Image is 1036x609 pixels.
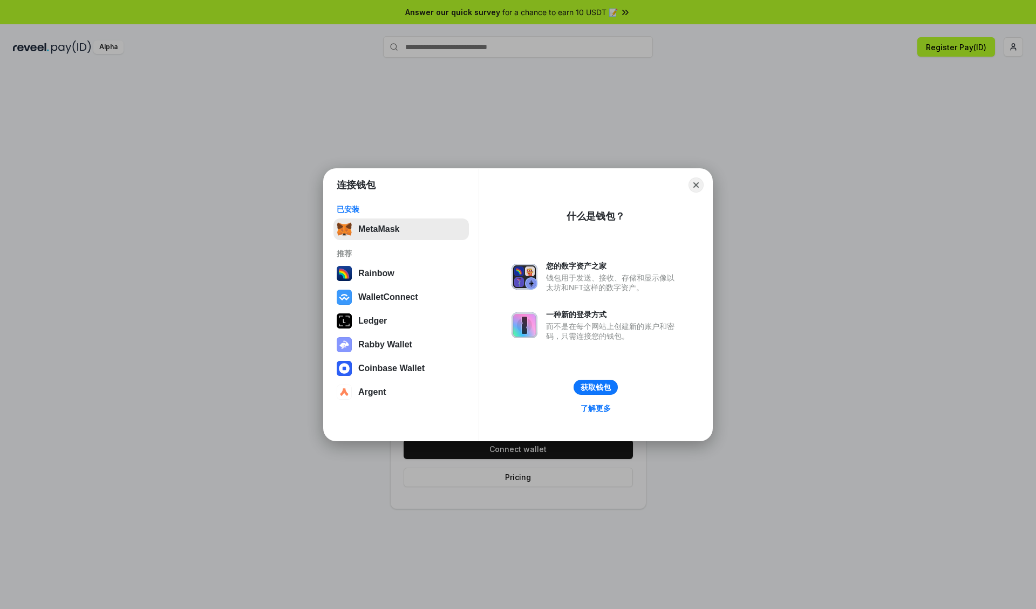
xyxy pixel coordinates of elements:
[574,401,617,415] a: 了解更多
[337,266,352,281] img: svg+xml,%3Csvg%20width%3D%22120%22%20height%3D%22120%22%20viewBox%3D%220%200%20120%20120%22%20fil...
[333,286,469,308] button: WalletConnect
[546,310,680,319] div: 一种新的登录方式
[546,261,680,271] div: 您的数字资产之家
[333,218,469,240] button: MetaMask
[333,358,469,379] button: Coinbase Wallet
[337,290,352,305] img: svg+xml,%3Csvg%20width%3D%2228%22%20height%3D%2228%22%20viewBox%3D%220%200%2028%2028%22%20fill%3D...
[512,264,537,290] img: svg+xml,%3Csvg%20xmlns%3D%22http%3A%2F%2Fwww.w3.org%2F2000%2Fsvg%22%20fill%3D%22none%22%20viewBox...
[567,210,625,223] div: 什么是钱包？
[358,340,412,350] div: Rabby Wallet
[337,337,352,352] img: svg+xml,%3Csvg%20xmlns%3D%22http%3A%2F%2Fwww.w3.org%2F2000%2Fsvg%22%20fill%3D%22none%22%20viewBox...
[333,334,469,355] button: Rabby Wallet
[337,385,352,400] img: svg+xml,%3Csvg%20width%3D%2228%22%20height%3D%2228%22%20viewBox%3D%220%200%2028%2028%22%20fill%3D...
[546,273,680,292] div: 钱包用于发送、接收、存储和显示像以太坊和NFT这样的数字资产。
[358,316,387,326] div: Ledger
[333,310,469,332] button: Ledger
[358,387,386,397] div: Argent
[337,179,376,191] h1: 连接钱包
[358,269,394,278] div: Rainbow
[689,177,704,193] button: Close
[337,361,352,376] img: svg+xml,%3Csvg%20width%3D%2228%22%20height%3D%2228%22%20viewBox%3D%220%200%2028%2028%22%20fill%3D...
[358,292,418,302] div: WalletConnect
[546,321,680,341] div: 而不是在每个网站上创建新的账户和密码，只需连接您的钱包。
[358,224,399,234] div: MetaMask
[581,382,611,392] div: 获取钱包
[581,403,611,413] div: 了解更多
[512,312,537,338] img: svg+xml,%3Csvg%20xmlns%3D%22http%3A%2F%2Fwww.w3.org%2F2000%2Fsvg%22%20fill%3D%22none%22%20viewBox...
[358,364,425,373] div: Coinbase Wallet
[337,249,466,258] div: 推荐
[333,381,469,403] button: Argent
[337,204,466,214] div: 已安装
[333,263,469,284] button: Rainbow
[574,380,618,395] button: 获取钱包
[337,222,352,237] img: svg+xml,%3Csvg%20fill%3D%22none%22%20height%3D%2233%22%20viewBox%3D%220%200%2035%2033%22%20width%...
[337,313,352,329] img: svg+xml,%3Csvg%20xmlns%3D%22http%3A%2F%2Fwww.w3.org%2F2000%2Fsvg%22%20width%3D%2228%22%20height%3...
